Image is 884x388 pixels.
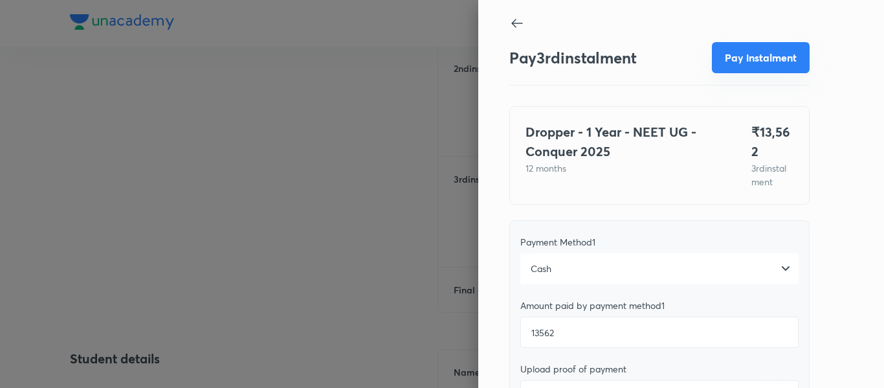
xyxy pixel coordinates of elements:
[531,262,551,275] span: Cash
[520,363,799,375] div: Upload proof of payment
[525,161,720,175] p: 12 months
[520,236,799,248] div: Payment Method 1
[525,122,720,161] h4: Dropper - 1 Year - NEET UG - Conquer 2025
[520,300,799,312] div: Amount paid by payment method 1
[751,122,793,161] h4: ₹ 13,562
[751,161,793,188] p: 3 rd instalment
[712,42,810,73] button: Pay instalment
[520,317,799,348] input: Add amount
[509,49,637,67] h3: Pay 3 rd instalment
